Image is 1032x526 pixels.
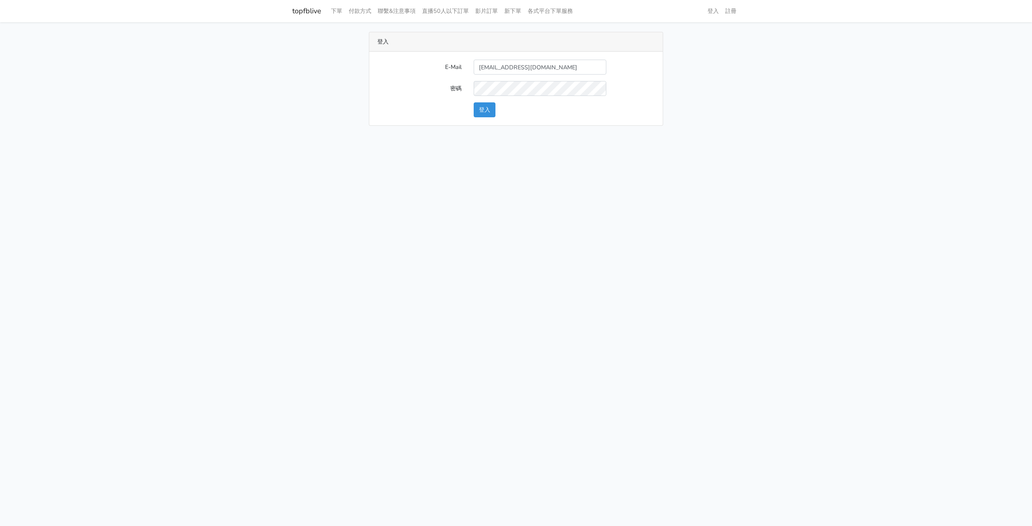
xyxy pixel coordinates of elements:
[375,3,419,19] a: 聯繫&注意事項
[371,81,468,96] label: 密碼
[722,3,740,19] a: 註冊
[419,3,472,19] a: 直播50人以下訂單
[472,3,501,19] a: 影片訂單
[369,32,663,52] div: 登入
[474,102,495,117] button: 登入
[328,3,345,19] a: 下單
[501,3,524,19] a: 新下單
[371,60,468,75] label: E-Mail
[292,3,321,19] a: topfblive
[345,3,375,19] a: 付款方式
[524,3,576,19] a: 各式平台下單服務
[704,3,722,19] a: 登入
